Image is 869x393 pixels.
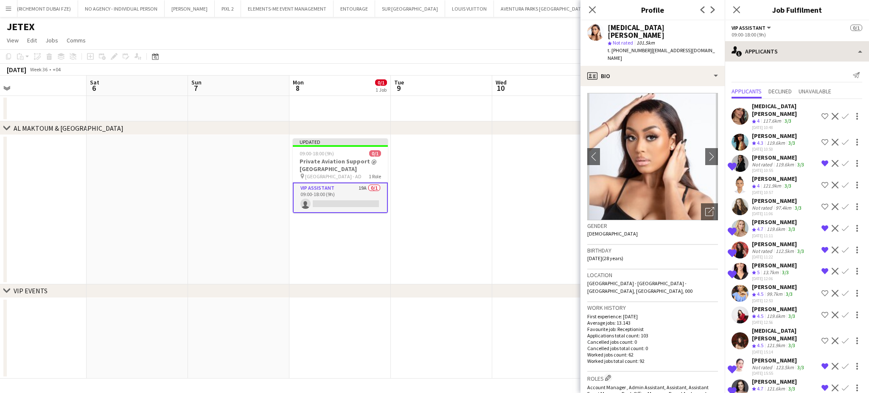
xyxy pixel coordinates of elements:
[788,140,795,146] app-skills-label: 3/3
[757,291,763,297] span: 4.5
[305,173,362,180] span: [GEOGRAPHIC_DATA] - AD
[752,371,806,376] div: [DATE] 15:55
[293,138,388,145] div: Updated
[587,320,718,326] p: Average jobs: 13.143
[761,182,783,190] div: 121.9km
[90,79,99,86] span: Sat
[752,175,797,182] div: [PERSON_NAME]
[28,66,49,73] span: Week 36
[587,255,623,261] span: [DATE] (28 years)
[752,197,803,205] div: [PERSON_NAME]
[752,125,818,130] div: [DATE] 10:48
[89,83,99,93] span: 6
[765,313,787,320] div: 119.6km
[375,0,445,17] button: SUR [GEOGRAPHIC_DATA]
[752,254,806,260] div: [DATE] 11:22
[587,247,718,254] h3: Birthday
[587,230,638,237] span: [DEMOGRAPHIC_DATA]
[752,305,797,313] div: [PERSON_NAME]
[334,0,375,17] button: ENTOURAGE
[752,205,774,211] div: Not rated
[757,313,763,319] span: 4.5
[14,286,48,295] div: VIP EVENTS
[445,0,494,17] button: LOUIS VUITTON
[725,41,869,62] div: Applicants
[788,342,795,348] app-skills-label: 3/3
[797,364,804,371] app-skills-label: 3/3
[757,269,760,275] span: 5
[752,261,797,269] div: [PERSON_NAME]
[757,385,763,392] span: 4.7
[587,271,718,279] h3: Location
[732,88,762,94] span: Applicants
[765,226,787,233] div: 119.6km
[782,269,789,275] app-skills-label: 3/3
[369,150,381,157] span: 0/1
[732,25,765,31] span: VIP Assistant
[757,226,763,232] span: 4.7
[580,4,725,15] h3: Profile
[774,248,796,254] div: 112.5km
[587,304,718,312] h3: Work history
[752,357,806,364] div: [PERSON_NAME]
[587,280,692,294] span: [GEOGRAPHIC_DATA] - [GEOGRAPHIC_DATA] - [GEOGRAPHIC_DATA], [GEOGRAPHIC_DATA], 000
[757,140,763,146] span: 4.3
[774,364,796,371] div: 123.5km
[761,118,783,125] div: 117.6km
[587,373,718,382] h3: Roles
[752,378,797,385] div: [PERSON_NAME]
[241,0,334,17] button: ELEMENTS-ME EVENT MANAGEMENT
[752,161,774,168] div: Not rated
[752,146,797,152] div: [DATE] 10:50
[797,161,804,168] app-skills-label: 3/3
[752,349,818,355] div: [DATE] 15:14
[78,0,165,17] button: NO AGENCY - INDIVIDUAL PERSON
[752,233,797,239] div: [DATE] 11:11
[786,291,793,297] app-skills-label: 3/3
[45,36,58,44] span: Jobs
[191,79,202,86] span: Sun
[580,66,725,86] div: Bio
[63,35,89,46] a: Comms
[190,83,202,93] span: 7
[752,168,806,173] div: [DATE] 10:55
[752,240,806,248] div: [PERSON_NAME]
[587,332,718,339] p: Applications total count: 103
[752,218,797,226] div: [PERSON_NAME]
[587,222,718,230] h3: Gender
[785,182,791,189] app-skills-label: 3/3
[765,385,787,393] div: 121.6km
[24,35,40,46] a: Edit
[587,93,718,220] img: Crew avatar or photo
[293,182,388,213] app-card-role: VIP Assistant19A0/109:00-18:00 (9h)
[752,276,797,281] div: [DATE] 12:06
[774,205,793,211] div: 97.4km
[788,385,795,392] app-skills-label: 3/3
[3,35,22,46] a: View
[375,79,387,86] span: 0/1
[494,0,593,17] button: AVENTURA PARKS [GEOGRAPHIC_DATA]
[752,154,806,161] div: [PERSON_NAME]
[608,47,715,61] span: | [EMAIL_ADDRESS][DOMAIN_NAME]
[765,342,787,349] div: 121.9km
[752,364,774,371] div: Not rated
[300,150,334,157] span: 09:00-18:00 (9h)
[494,83,507,93] span: 10
[14,124,123,132] div: AL MAKTOUM & [GEOGRAPHIC_DATA]
[850,25,862,31] span: 0/1
[165,0,215,17] button: [PERSON_NAME]
[613,39,633,46] span: Not rated
[752,190,797,195] div: [DATE] 10:57
[765,291,784,298] div: 99.7km
[67,36,86,44] span: Comms
[376,87,387,93] div: 1 Job
[757,182,760,189] span: 4
[701,203,718,220] div: Open photos pop-in
[635,39,656,46] span: 101.5km
[785,118,791,124] app-skills-label: 3/3
[608,47,652,53] span: t. [PHONE_NUMBER]
[765,140,787,147] div: 119.6km
[587,351,718,358] p: Worked jobs count: 62
[752,283,797,291] div: [PERSON_NAME]
[788,313,795,319] app-skills-label: 3/3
